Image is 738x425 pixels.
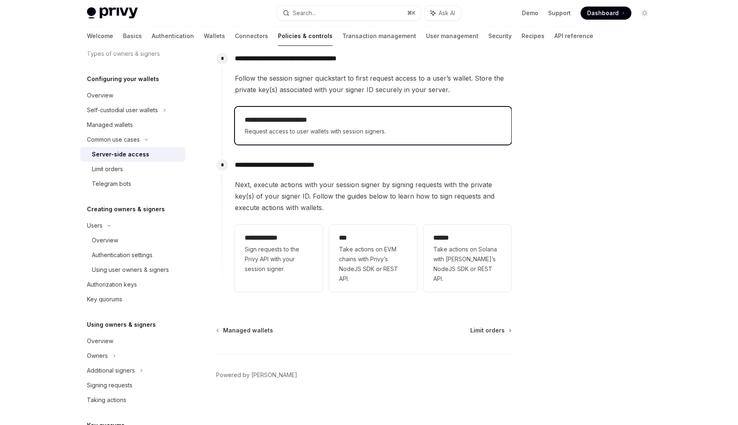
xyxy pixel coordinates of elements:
[87,105,158,115] div: Self-custodial user wallets
[80,176,185,191] a: Telegram bots
[217,326,273,335] a: Managed wallets
[87,280,137,289] div: Authorization keys
[87,120,133,130] div: Managed wallets
[87,90,113,100] div: Overview
[80,248,185,262] a: Authentication settings
[581,7,631,20] a: Dashboard
[522,26,544,46] a: Recipes
[235,179,511,213] span: Next, execute actions with your session signer by signing requests with the private key(s) of you...
[80,262,185,277] a: Using user owners & signers
[235,26,268,46] a: Connectors
[87,221,102,231] div: Users
[426,26,478,46] a: User management
[433,244,501,284] span: Take actions on Solana with [PERSON_NAME]’s NodeJS SDK or REST API.
[339,244,407,284] span: Take actions on EVM chains with Privy’s NodeJS SDK or REST API.
[204,26,225,46] a: Wallets
[87,336,113,346] div: Overview
[424,225,511,292] a: **** *Take actions on Solana with [PERSON_NAME]’s NodeJS SDK or REST API.
[87,380,132,390] div: Signing requests
[223,326,273,335] span: Managed wallets
[87,351,108,361] div: Owners
[80,88,185,103] a: Overview
[548,9,571,17] a: Support
[216,371,297,379] a: Powered by [PERSON_NAME]
[407,10,416,16] span: ⌘ K
[80,334,185,348] a: Overview
[587,9,619,17] span: Dashboard
[92,179,131,189] div: Telegram bots
[425,6,461,20] button: Ask AI
[87,204,165,214] h5: Creating owners & signers
[329,225,417,292] a: ***Take actions on EVM chains with Privy’s NodeJS SDK or REST API.
[439,9,455,17] span: Ask AI
[342,26,416,46] a: Transaction management
[522,9,538,17] a: Demo
[152,26,194,46] a: Authentication
[92,164,123,174] div: Limit orders
[87,135,140,145] div: Common use cases
[87,320,156,330] h5: Using owners & signers
[80,378,185,393] a: Signing requests
[123,26,142,46] a: Basics
[278,26,333,46] a: Policies & controls
[92,235,118,245] div: Overview
[87,395,126,405] div: Taking actions
[80,233,185,248] a: Overview
[80,162,185,176] a: Limit orders
[554,26,593,46] a: API reference
[80,147,185,162] a: Server-side access
[92,149,149,159] div: Server-side access
[80,277,185,292] a: Authorization keys
[92,250,153,260] div: Authentication settings
[87,74,159,84] h5: Configuring your wallets
[87,7,138,19] img: light logo
[293,8,316,18] div: Search...
[277,6,421,20] button: Search...⌘K
[87,26,113,46] a: Welcome
[470,326,511,335] a: Limit orders
[488,26,512,46] a: Security
[80,393,185,407] a: Taking actions
[245,244,313,274] span: Sign requests to the Privy API with your session signer.
[235,225,323,292] a: **** **** ***Sign requests to the Privy API with your session signer.
[80,292,185,307] a: Key quorums
[87,366,135,375] div: Additional signers
[245,127,501,136] span: Request access to user wallets with session signers.
[638,7,651,20] button: Toggle dark mode
[87,294,122,304] div: Key quorums
[80,118,185,132] a: Managed wallets
[92,265,169,275] div: Using user owners & signers
[470,326,505,335] span: Limit orders
[235,72,511,95] span: Follow the session signer quickstart to first request access to a user’s wallet. Store the privat...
